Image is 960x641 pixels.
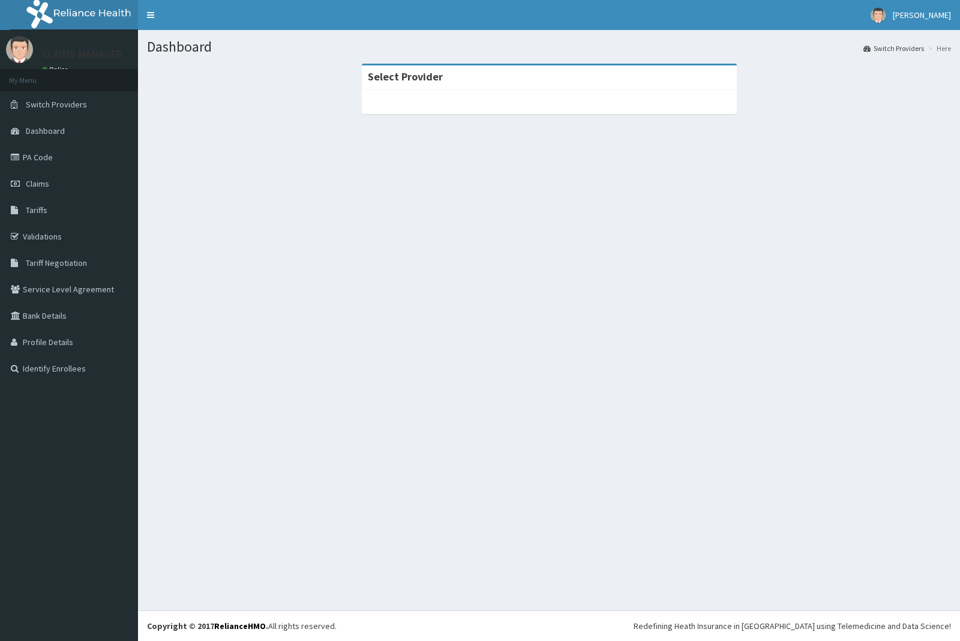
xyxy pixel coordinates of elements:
span: Tariffs [26,205,47,215]
footer: All rights reserved. [138,610,960,641]
img: User Image [871,8,886,23]
div: Redefining Heath Insurance in [GEOGRAPHIC_DATA] using Telemedicine and Data Science! [634,620,951,632]
a: Switch Providers [863,43,924,53]
span: [PERSON_NAME] [893,10,951,20]
strong: Select Provider [368,70,443,83]
a: RelianceHMO [214,621,266,631]
span: Dashboard [26,125,65,136]
h1: Dashboard [147,39,951,55]
span: Tariff Negotiation [26,257,87,268]
span: Claims [26,178,49,189]
img: User Image [6,36,33,63]
p: CLAIMS MANAGER [42,49,122,59]
li: Here [925,43,951,53]
a: Online [42,65,71,74]
strong: Copyright © 2017 . [147,621,268,631]
span: Switch Providers [26,99,87,110]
